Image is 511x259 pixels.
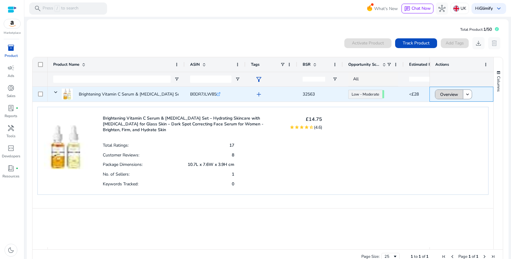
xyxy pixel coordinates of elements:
[303,91,315,97] span: 32563
[7,93,16,99] p: Sales
[7,145,15,152] span: code_blocks
[53,62,79,67] span: Product Name
[4,19,20,28] img: amazon.svg
[401,4,433,13] button: chatChat Now
[290,125,294,130] mat-icon: star
[440,88,458,101] span: Overview
[450,254,455,259] div: Previous Page
[7,104,15,112] span: lab_profile
[348,90,382,99] a: Low - Moderate
[103,171,130,177] p: No. of Sellers:
[409,91,419,97] span: <£28
[255,91,262,98] span: add
[475,40,482,47] span: download
[103,181,138,187] p: Keywords Tracked:
[475,6,493,11] p: Hi
[314,124,322,130] span: (4.6)
[255,76,262,83] span: filter_alt
[7,165,15,172] span: book_4
[460,27,483,32] span: Total Product:
[232,181,234,187] p: 0
[103,142,129,148] p: Total Ratings:
[7,64,15,72] span: campaign
[395,38,437,48] button: Track Product
[472,37,485,49] button: download
[304,125,309,130] mat-icon: star
[382,90,384,98] span: 56.83
[303,62,311,67] span: BSR
[5,113,17,119] p: Reports
[190,62,200,67] span: ASIN
[2,173,19,179] p: Resources
[348,62,380,67] span: Opportunity Score
[6,133,16,139] p: Tools
[412,5,431,11] span: Chat Now
[16,167,18,170] span: fiber_manual_record
[16,107,18,109] span: fiber_manual_record
[436,2,448,15] button: hub
[53,75,171,83] input: Product Name Filter Input
[438,5,446,12] span: hub
[7,84,15,92] span: donut_small
[7,124,15,132] span: handyman
[441,254,446,259] div: First Page
[461,3,466,14] p: UK
[374,3,398,14] span: What's New
[62,89,73,100] img: 41iE8mqOFnL._AC_US40_.jpg
[435,62,449,67] span: Actions
[353,76,359,82] span: All
[2,153,20,159] p: Developers
[4,31,21,35] p: Marketplace
[34,5,41,12] span: search
[188,162,234,167] p: 10.7L x 7.6W x 3.9H cm
[43,5,78,12] p: Press to search
[409,62,446,67] span: Estimated Revenue/Day
[453,5,459,12] img: uk.svg
[299,125,304,130] mat-icon: star
[332,77,337,82] button: Open Filter Menu
[235,77,240,82] button: Open Filter Menu
[482,254,487,259] div: Next Page
[54,5,60,12] span: /
[491,254,495,259] div: Last Page
[7,247,15,254] span: dark_mode
[5,53,18,58] p: Product
[190,91,217,97] span: B0DR7JLW85
[44,113,88,169] img: 41iE8mqOFnL._AC_US40_.jpg
[403,40,429,46] span: Track Product
[8,73,14,79] p: Ads
[309,125,314,130] mat-icon: star_half
[251,62,259,67] span: Tags
[483,26,492,32] span: 1/50
[7,44,15,51] span: inventory_2
[103,152,139,158] p: Customer Reviews:
[229,142,234,148] p: 17
[103,162,143,167] p: Package Dimensions:
[79,88,224,100] p: Brightening Vitamin C Serum & [MEDICAL_DATA] Set – Hydrating Skincare...
[290,117,322,122] h4: £14.75
[496,76,501,92] span: Columns
[174,77,179,82] button: Open Filter Menu
[404,6,410,12] span: chat
[435,89,463,99] button: Overview
[232,152,234,158] p: 8
[294,125,299,130] mat-icon: star
[465,92,470,97] mat-icon: keyboard_arrow_down
[232,171,234,177] p: 1
[479,5,493,11] b: Glimify
[103,115,282,133] p: Brightening Vitamin C Serum & [MEDICAL_DATA] Set – Hydrating Skincare with [MEDICAL_DATA] for Gla...
[495,5,502,12] span: keyboard_arrow_down
[190,75,231,83] input: ASIN Filter Input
